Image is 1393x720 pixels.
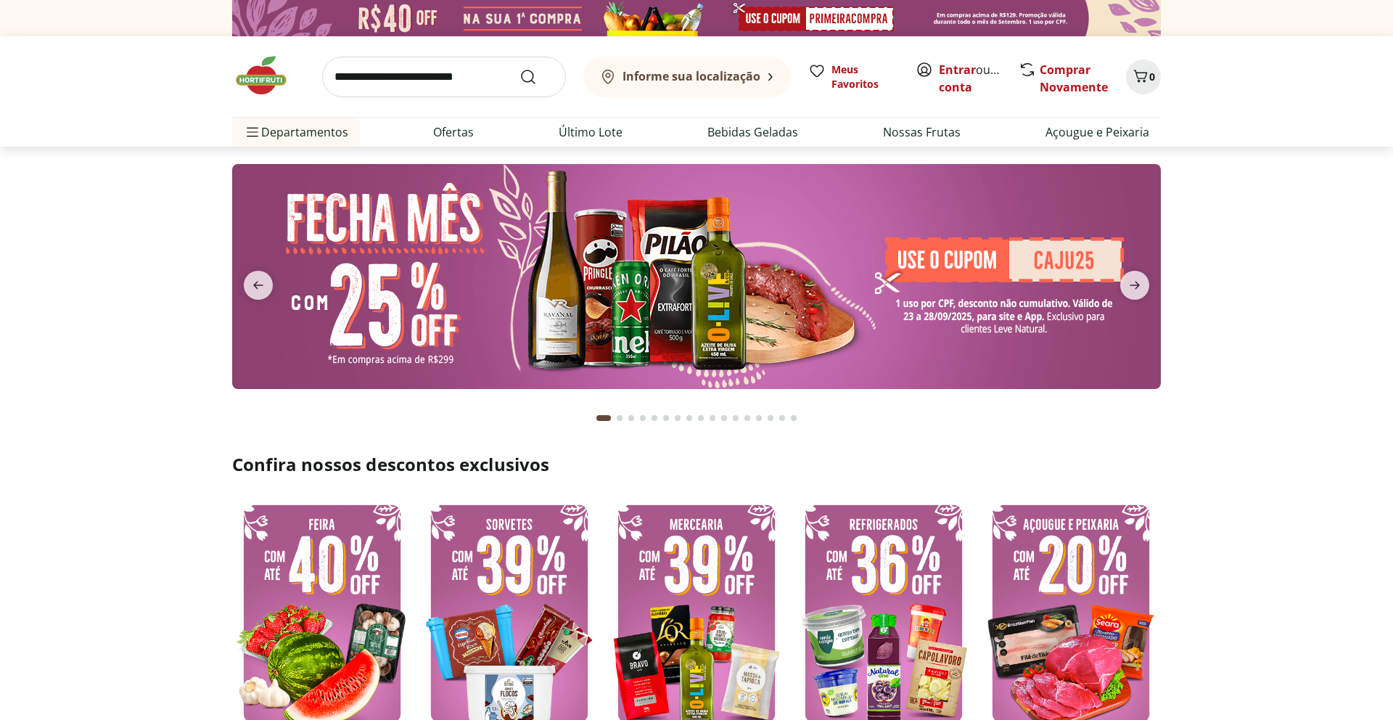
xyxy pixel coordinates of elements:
button: Informe sua localização [583,57,791,97]
button: Menu [244,115,261,150]
button: Go to page 4 from fs-carousel [637,401,649,435]
button: Go to page 5 from fs-carousel [649,401,660,435]
span: ou [939,61,1003,96]
img: banana [232,164,1161,389]
a: Entrar [939,62,976,78]
h2: Confira nossos descontos exclusivos [232,453,1161,476]
button: Go to page 7 from fs-carousel [672,401,683,435]
a: Meus Favoritos [808,62,898,91]
input: search [322,57,566,97]
span: 0 [1149,70,1155,83]
a: Criar conta [939,62,1019,95]
button: Go to page 9 from fs-carousel [695,401,707,435]
span: Departamentos [244,115,348,150]
a: Açougue e Peixaria [1045,123,1149,141]
button: Go to page 11 from fs-carousel [718,401,730,435]
button: Submit Search [519,68,554,86]
button: previous [232,271,284,300]
a: Bebidas Geladas [707,123,798,141]
button: Go to page 10 from fs-carousel [707,401,718,435]
a: Ofertas [433,123,474,141]
button: Go to page 13 from fs-carousel [741,401,753,435]
button: Go to page 17 from fs-carousel [788,401,800,435]
a: Comprar Novamente [1040,62,1108,95]
button: Go to page 15 from fs-carousel [765,401,776,435]
button: Go to page 3 from fs-carousel [625,401,637,435]
a: Nossas Frutas [883,123,961,141]
button: Go to page 12 from fs-carousel [730,401,741,435]
b: Informe sua localização [622,68,760,84]
button: Current page from fs-carousel [593,401,614,435]
button: next [1109,271,1161,300]
img: Hortifruti [232,54,305,97]
button: Go to page 6 from fs-carousel [660,401,672,435]
button: Carrinho [1126,60,1161,94]
a: Último Lote [559,123,622,141]
span: Meus Favoritos [831,62,898,91]
button: Go to page 2 from fs-carousel [614,401,625,435]
button: Go to page 16 from fs-carousel [776,401,788,435]
button: Go to page 14 from fs-carousel [753,401,765,435]
button: Go to page 8 from fs-carousel [683,401,695,435]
